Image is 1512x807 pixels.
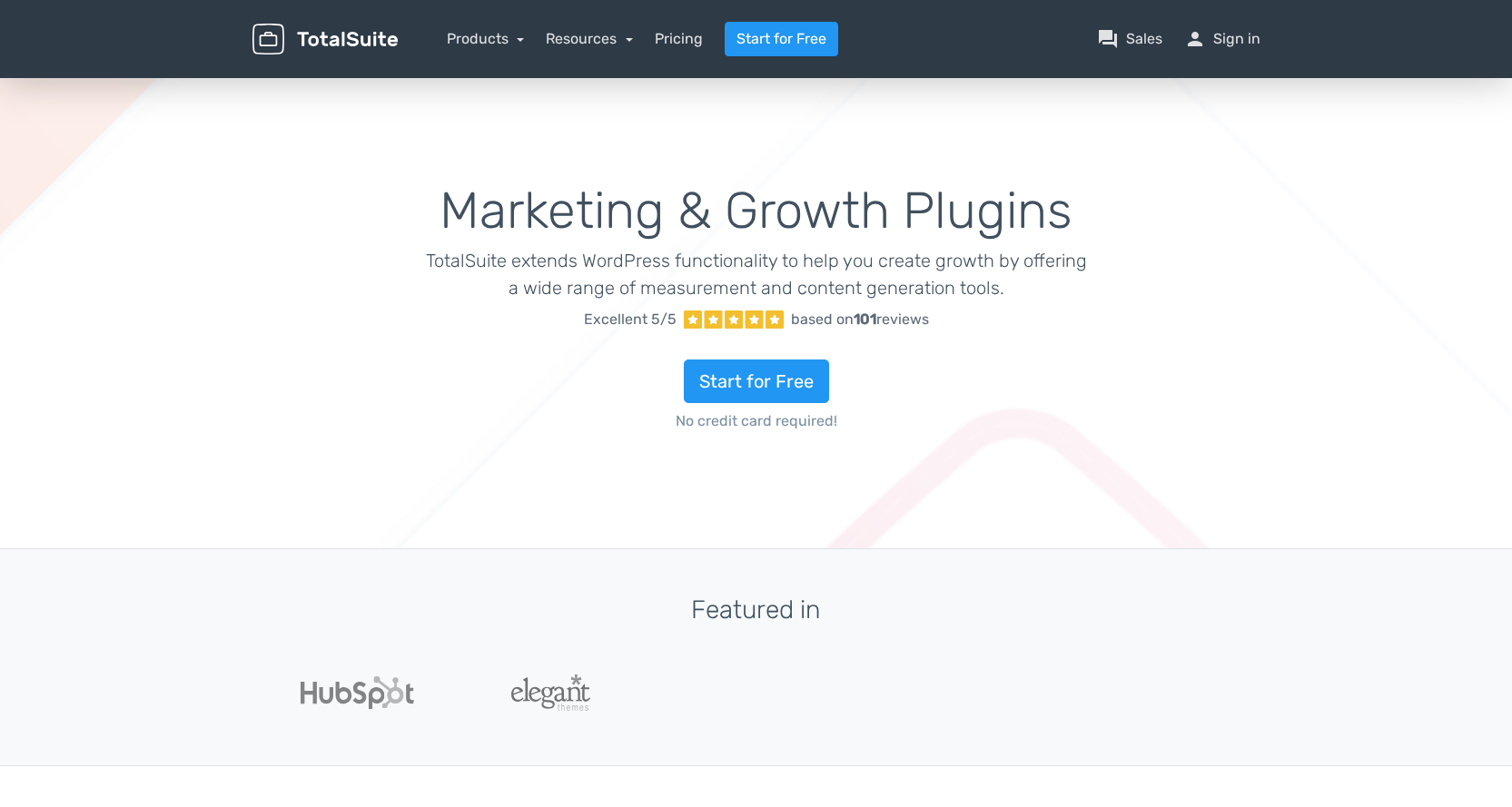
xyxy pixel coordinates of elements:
[252,24,398,55] img: TotalSuite for WordPress
[425,301,1087,338] a: Excellent 5/5 based on101reviews
[684,359,829,403] a: Start for Free
[425,410,1087,432] span: No credit card required!
[1097,28,1119,50] span: question_answer
[425,247,1087,301] p: TotalSuite extends WordPress functionality to help you create growth by offering a wide range of ...
[1097,28,1162,50] a: question_answerSales
[546,30,633,47] a: Resources
[1184,28,1260,50] a: personSign in
[791,309,929,330] div: based on reviews
[425,183,1087,240] h1: Marketing & Growth Plugins
[725,22,838,56] a: Start for Free
[655,28,703,50] a: Pricing
[584,309,677,330] span: Excellent 5/5
[447,30,525,47] a: Products
[301,676,414,709] img: Hubspot
[1184,28,1206,50] span: person
[252,596,1260,625] h3: Featured in
[511,674,590,711] img: ElegantThemes
[854,310,876,328] strong: 101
